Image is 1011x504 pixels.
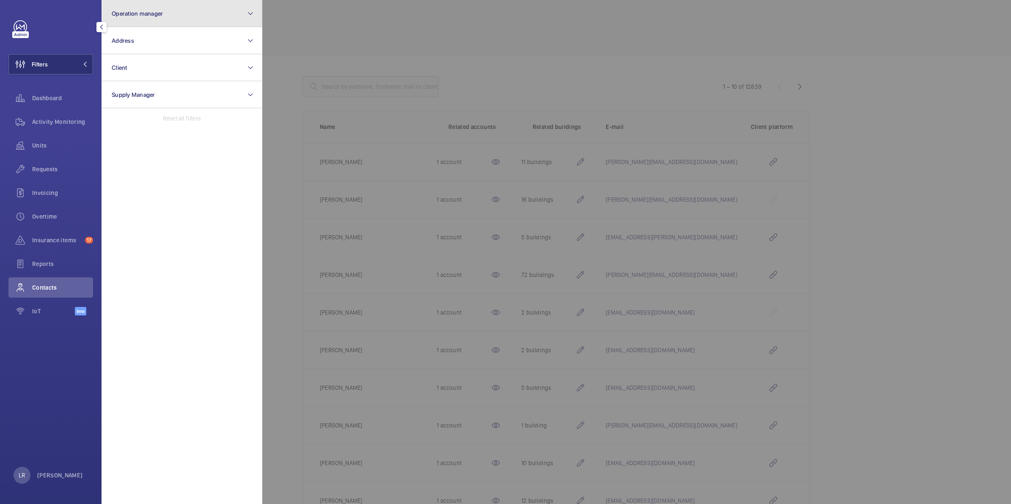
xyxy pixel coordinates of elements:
[32,283,93,292] span: Contacts
[37,471,83,479] p: [PERSON_NAME]
[32,118,93,126] span: Activity Monitoring
[32,260,93,268] span: Reports
[32,212,93,221] span: Overtime
[85,237,93,244] span: 17
[8,54,93,74] button: Filters
[32,307,75,315] span: IoT
[32,141,93,150] span: Units
[32,165,93,173] span: Requests
[32,236,82,244] span: Insurance items
[32,60,48,68] span: Filters
[19,471,25,479] p: LR
[32,189,93,197] span: Invoicing
[32,94,93,102] span: Dashboard
[75,307,86,315] span: Beta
